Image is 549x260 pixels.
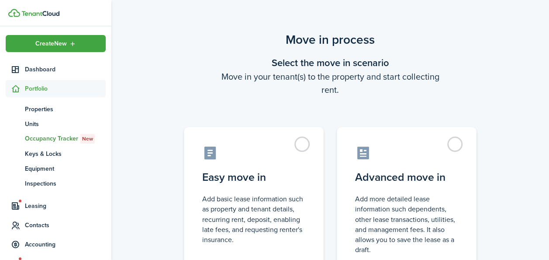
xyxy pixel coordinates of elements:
a: Units [6,116,106,131]
wizard-step-header-title: Select the move in scenario [177,56,483,70]
img: TenantCloud [8,9,20,17]
span: Equipment [25,164,106,173]
wizard-step-header-description: Move in your tenant(s) to the property and start collecting rent. [177,70,483,96]
span: Create New [35,41,67,47]
a: Inspections [6,176,106,191]
span: Accounting [25,240,106,249]
a: Occupancy TrackerNew [6,131,106,146]
span: Leasing [25,201,106,211]
button: Open menu [6,35,106,52]
a: Equipment [6,161,106,176]
span: Inspections [25,179,106,188]
img: TenantCloud [21,11,59,16]
a: Keys & Locks [6,146,106,161]
control-radio-card-description: Add basic lease information such as property and tenant details, recurring rent, deposit, enablin... [202,194,305,245]
span: Portfolio [25,84,106,93]
a: Dashboard [6,61,106,78]
span: Properties [25,105,106,114]
a: Properties [6,102,106,116]
span: Dashboard [25,65,106,74]
scenario-title: Move in process [177,31,483,49]
control-radio-card-title: Easy move in [202,169,305,185]
span: Contacts [25,221,106,230]
span: New [82,135,93,143]
span: Occupancy Tracker [25,134,106,144]
control-radio-card-description: Add more detailed lease information such dependents, other lease transactions, utilities, and man... [355,194,458,255]
span: Keys & Locks [25,149,106,158]
control-radio-card-title: Advanced move in [355,169,458,185]
span: Units [25,119,106,129]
